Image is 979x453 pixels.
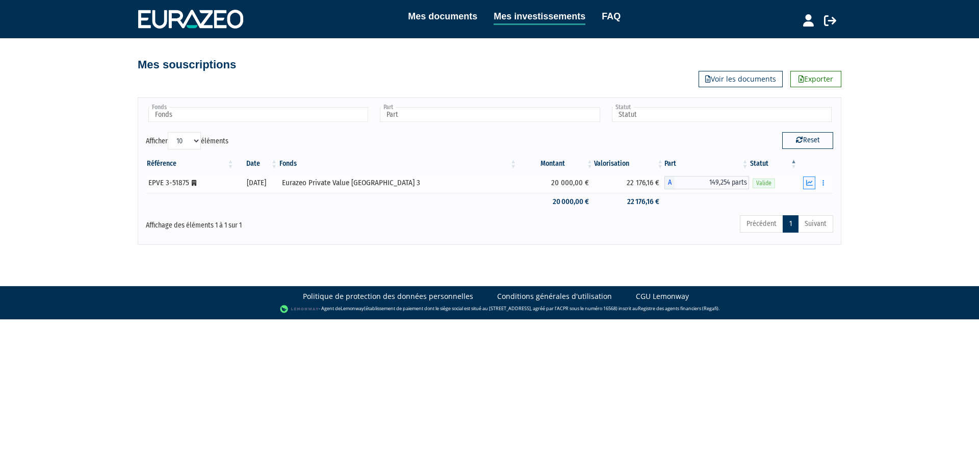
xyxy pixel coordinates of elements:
a: Mes documents [408,9,477,23]
div: Affichage des éléments 1 à 1 sur 1 [146,214,423,231]
th: Montant: activer pour trier la colonne par ordre croissant [518,155,594,172]
td: 22 176,16 € [594,172,664,193]
span: A [664,176,675,189]
th: Part: activer pour trier la colonne par ordre croissant [664,155,749,172]
div: EPVE 3-51875 [148,178,231,188]
td: 20 000,00 € [518,172,594,193]
div: [DATE] [238,178,275,188]
h4: Mes souscriptions [138,59,236,71]
span: Valide [753,179,775,188]
span: 149,254 parts [675,176,749,189]
div: - Agent de (établissement de paiement dont le siège social est situé au [STREET_ADDRESS], agréé p... [10,304,969,314]
a: Politique de protection des données personnelles [303,291,473,301]
img: 1732889491-logotype_eurazeo_blanc_rvb.png [138,10,243,28]
th: Fonds: activer pour trier la colonne par ordre croissant [278,155,518,172]
a: Lemonway [341,305,364,312]
th: Référence : activer pour trier la colonne par ordre croissant [146,155,235,172]
a: Conditions générales d'utilisation [497,291,612,301]
a: Exporter [790,71,841,87]
td: 20 000,00 € [518,193,594,211]
i: [Français] Personne morale [192,180,196,186]
a: Mes investissements [494,9,585,25]
select: Afficheréléments [168,132,201,149]
a: CGU Lemonway [636,291,689,301]
a: Suivant [798,215,833,233]
th: Valorisation: activer pour trier la colonne par ordre croissant [594,155,664,172]
div: A - Eurazeo Private Value Europe 3 [664,176,749,189]
a: FAQ [602,9,621,23]
a: Précédent [740,215,783,233]
th: Date: activer pour trier la colonne par ordre croissant [235,155,278,172]
a: Registre des agents financiers (Regafi) [638,305,718,312]
a: 1 [783,215,798,233]
td: 22 176,16 € [594,193,664,211]
a: Voir les documents [699,71,783,87]
img: logo-lemonway.png [280,304,319,314]
div: Eurazeo Private Value [GEOGRAPHIC_DATA] 3 [282,178,514,188]
th: Statut : activer pour trier la colonne par ordre d&eacute;croissant [749,155,797,172]
button: Reset [782,132,833,148]
label: Afficher éléments [146,132,228,149]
